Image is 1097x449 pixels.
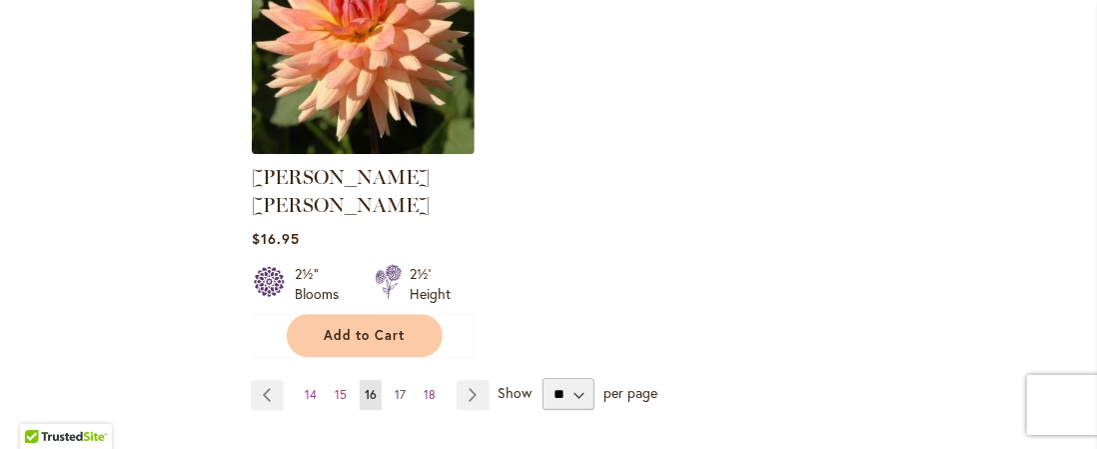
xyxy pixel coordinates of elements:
span: 18 [424,387,436,402]
span: per page [603,383,657,402]
div: 2½" Blooms [295,264,351,304]
a: 15 [330,380,352,410]
span: $16.95 [252,229,300,248]
span: Add to Cart [324,327,406,344]
a: Mary Jo [252,139,475,158]
div: 2½' Height [410,264,451,304]
a: [PERSON_NAME] [PERSON_NAME] [252,165,430,217]
span: 14 [305,387,317,402]
a: 14 [300,380,322,410]
span: 15 [335,387,347,402]
button: Add to Cart [287,314,443,357]
span: Show [498,383,532,402]
span: 16 [365,387,377,402]
span: 17 [395,387,406,402]
a: 18 [419,380,441,410]
a: 17 [390,380,411,410]
iframe: Launch Accessibility Center [15,378,71,434]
